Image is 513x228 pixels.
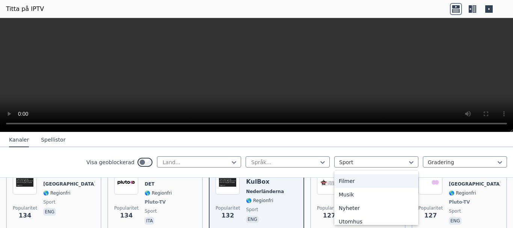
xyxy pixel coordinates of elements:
img: PBR RidePass [317,171,341,195]
img: Fast&FunBox [216,171,240,195]
font: 134 [19,212,31,219]
font: Livsstil [339,165,357,171]
font: eng [450,218,460,223]
font: [GEOGRAPHIC_DATA] [43,181,96,187]
font: 🌎 Regionfri [43,190,70,196]
button: Kanaler [9,133,29,147]
font: Lacrosse-TV [43,171,83,178]
font: 127 [323,212,335,219]
font: Musik [339,192,354,198]
font: sport [43,199,55,205]
font: Världspokerturnén [145,171,208,178]
font: Pluto-TV [145,199,166,205]
font: 🌎 Regionfri [145,190,172,196]
font: Titta på IPTV [6,5,44,12]
font: Utomhus [339,219,362,225]
font: Nyheter [339,205,360,211]
img: PokerGo [418,171,442,195]
img: World Poker Tour [114,171,138,195]
font: sport [449,208,461,214]
font: Nederländerna [246,189,284,194]
font: Popularitet [216,205,240,211]
font: [GEOGRAPHIC_DATA] [449,181,502,187]
font: 🌎 Regionfri [449,190,476,196]
font: 127 [424,212,437,219]
font: PokerGo [449,171,477,178]
img: Lacrosse TV [13,171,37,195]
font: Popularitet [317,205,341,211]
font: 132 [222,212,234,219]
font: eng [247,217,257,222]
font: Popularitet [114,205,139,211]
button: Spellistor [41,133,65,147]
font: 🌎 Regionfri [246,198,273,203]
font: eng [45,209,54,214]
font: Filmer [339,178,355,184]
font: DET [145,181,154,187]
font: 134 [120,212,133,219]
font: sport [145,208,157,214]
a: Titta på IPTV [6,5,44,14]
font: ita [146,218,153,223]
font: Pluto-TV [449,199,470,205]
font: Visa geoblockerad [86,159,134,165]
font: sport [246,207,258,212]
font: Kanaler [9,137,29,143]
font: Spellistor [41,137,65,143]
font: Popularitet [13,205,37,211]
font: Popularitet [418,205,443,211]
font: Snabb och KulBox [246,171,281,185]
